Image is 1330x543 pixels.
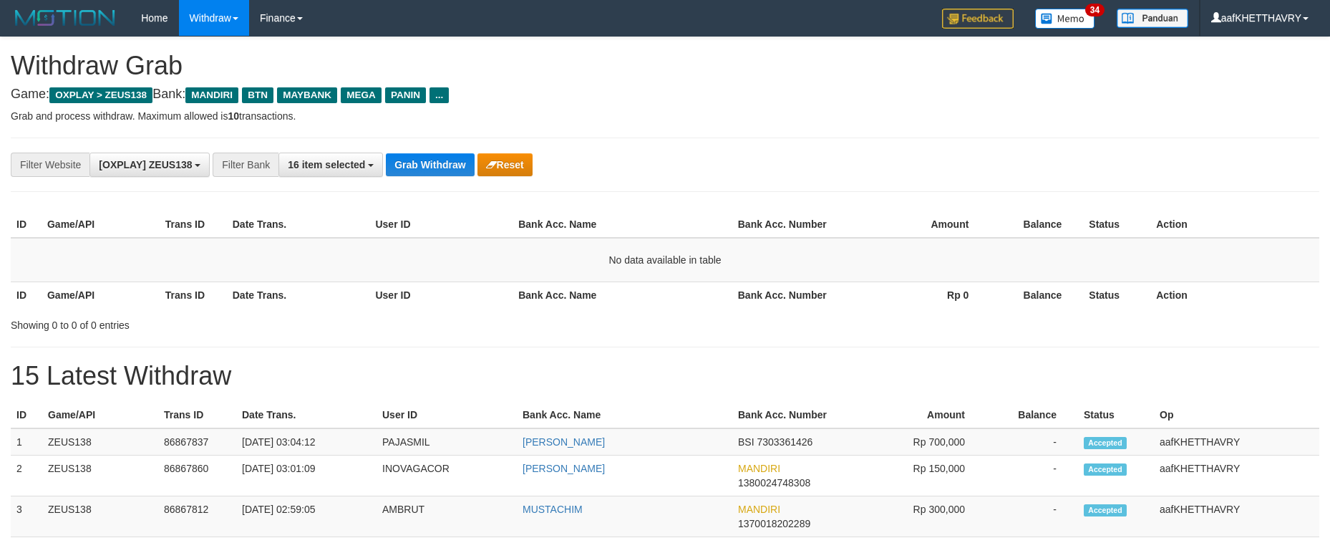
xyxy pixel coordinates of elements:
h4: Game: Bank: [11,87,1319,102]
td: PAJASMIL [377,428,517,456]
span: MEGA [341,87,382,103]
td: [DATE] 02:59:05 [236,496,377,537]
th: Action [1150,211,1319,238]
h1: Withdraw Grab [11,52,1319,80]
span: 16 item selected [288,159,365,170]
span: Copy 7303361426 to clipboard [757,436,812,448]
td: ZEUS138 [42,428,158,456]
th: Balance [990,282,1083,308]
th: Trans ID [160,282,227,308]
a: [PERSON_NAME] [523,436,605,448]
span: Accepted [1084,437,1127,449]
th: Date Trans. [236,402,377,428]
td: 86867860 [158,456,236,496]
a: MUSTACHIM [523,504,583,515]
th: Rp 0 [850,282,991,308]
th: Bank Acc. Number [732,282,850,308]
th: Amount [850,211,991,238]
th: Game/API [42,402,158,428]
span: Accepted [1084,504,1127,516]
th: User ID [369,211,513,238]
td: - [986,456,1078,496]
th: ID [11,282,42,308]
span: ... [429,87,449,103]
td: ZEUS138 [42,496,158,537]
th: Date Trans. [227,211,370,238]
td: aafKHETTHAVRY [1154,496,1319,537]
div: Filter Bank [213,153,278,177]
th: Status [1083,211,1150,238]
td: Rp 700,000 [849,428,986,456]
span: PANIN [385,87,426,103]
td: Rp 300,000 [849,496,986,537]
img: Feedback.jpg [942,9,1014,29]
th: Status [1083,282,1150,308]
img: panduan.png [1117,9,1188,28]
span: MANDIRI [738,463,780,474]
td: aafKHETTHAVRY [1154,456,1319,496]
th: Game/API [42,211,160,238]
th: Game/API [42,282,160,308]
span: OXPLAY > ZEUS138 [49,87,152,103]
th: ID [11,402,42,428]
span: Copy 1380024748308 to clipboard [738,477,810,489]
th: Bank Acc. Number [732,402,849,428]
td: 1 [11,428,42,456]
td: 3 [11,496,42,537]
span: 34 [1085,4,1105,16]
span: MAYBANK [277,87,337,103]
td: AMBRUT [377,496,517,537]
td: aafKHETTHAVRY [1154,428,1319,456]
span: [OXPLAY] ZEUS138 [99,159,192,170]
td: INOVAGACOR [377,456,517,496]
td: Rp 150,000 [849,456,986,496]
th: Date Trans. [227,282,370,308]
button: 16 item selected [278,153,383,177]
th: ID [11,211,42,238]
a: [PERSON_NAME] [523,463,605,474]
th: Amount [849,402,986,428]
span: MANDIRI [738,504,780,515]
th: Trans ID [158,402,236,428]
td: [DATE] 03:01:09 [236,456,377,496]
img: Button%20Memo.svg [1035,9,1095,29]
th: Balance [986,402,1078,428]
span: Copy 1370018202289 to clipboard [738,518,810,529]
td: No data available in table [11,238,1319,282]
th: Bank Acc. Name [517,402,732,428]
div: Showing 0 to 0 of 0 entries [11,312,543,332]
th: Bank Acc. Name [513,282,732,308]
th: Balance [990,211,1083,238]
td: ZEUS138 [42,456,158,496]
span: BSI [738,436,754,448]
span: MANDIRI [185,87,238,103]
button: Grab Withdraw [386,153,474,176]
td: - [986,496,1078,537]
td: 86867812 [158,496,236,537]
th: User ID [377,402,517,428]
span: Accepted [1084,463,1127,476]
h1: 15 Latest Withdraw [11,362,1319,390]
th: Status [1078,402,1154,428]
td: - [986,428,1078,456]
th: Action [1150,282,1319,308]
th: User ID [369,282,513,308]
strong: 10 [228,110,239,122]
td: 2 [11,456,42,496]
button: [OXPLAY] ZEUS138 [89,153,210,177]
span: BTN [242,87,273,103]
img: MOTION_logo.png [11,7,120,29]
th: Trans ID [160,211,227,238]
p: Grab and process withdraw. Maximum allowed is transactions. [11,109,1319,123]
th: Bank Acc. Name [513,211,732,238]
div: Filter Website [11,153,89,177]
th: Op [1154,402,1319,428]
th: Bank Acc. Number [732,211,850,238]
td: 86867837 [158,428,236,456]
td: [DATE] 03:04:12 [236,428,377,456]
button: Reset [477,153,533,176]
